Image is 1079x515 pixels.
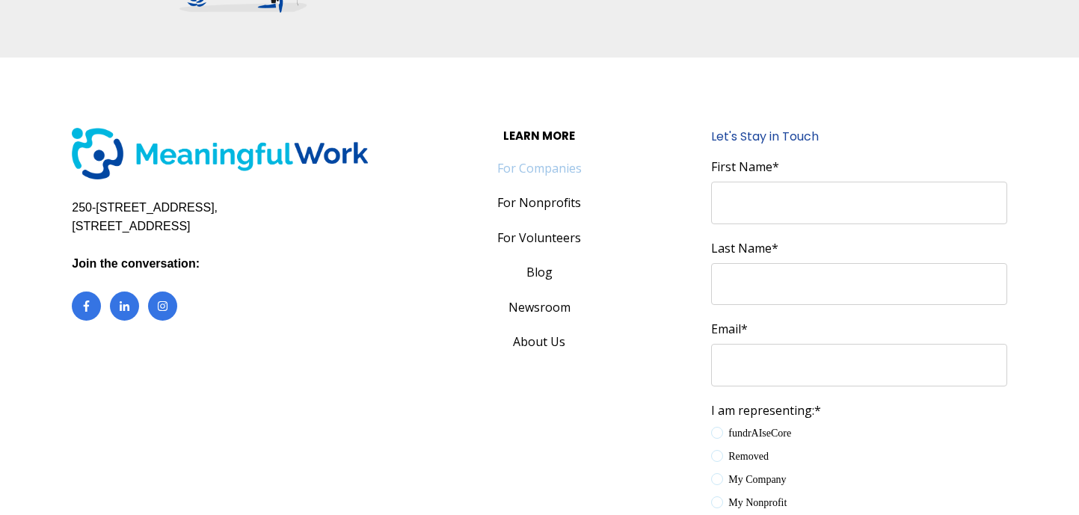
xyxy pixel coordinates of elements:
span: My Nonprofit [711,497,787,508]
a: For Volunteers [392,229,687,247]
h3: Let's Stay in Touch [711,128,1006,158]
div: Navigation Menu [392,151,687,359]
span: I am representing: [711,402,814,419]
span: 250-[STREET_ADDRESS], [72,201,218,214]
a: Newsroom [392,298,687,316]
span: Removed [711,451,769,462]
span: Last Name [711,240,772,256]
span: Email [711,321,741,337]
a: For Companies [392,159,687,177]
h4: Learn More [392,128,687,145]
span: My Company [711,474,786,485]
span: [STREET_ADDRESS] [72,220,190,232]
a: Blog [392,263,687,281]
a: About Us [392,333,687,351]
a: For Nonprofits [392,194,687,212]
strong: Join the conversation: [72,257,200,270]
img: Meaningful Work Logo [72,128,367,179]
span: fundrAIseCore [711,428,791,439]
span: First Name [711,158,772,175]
